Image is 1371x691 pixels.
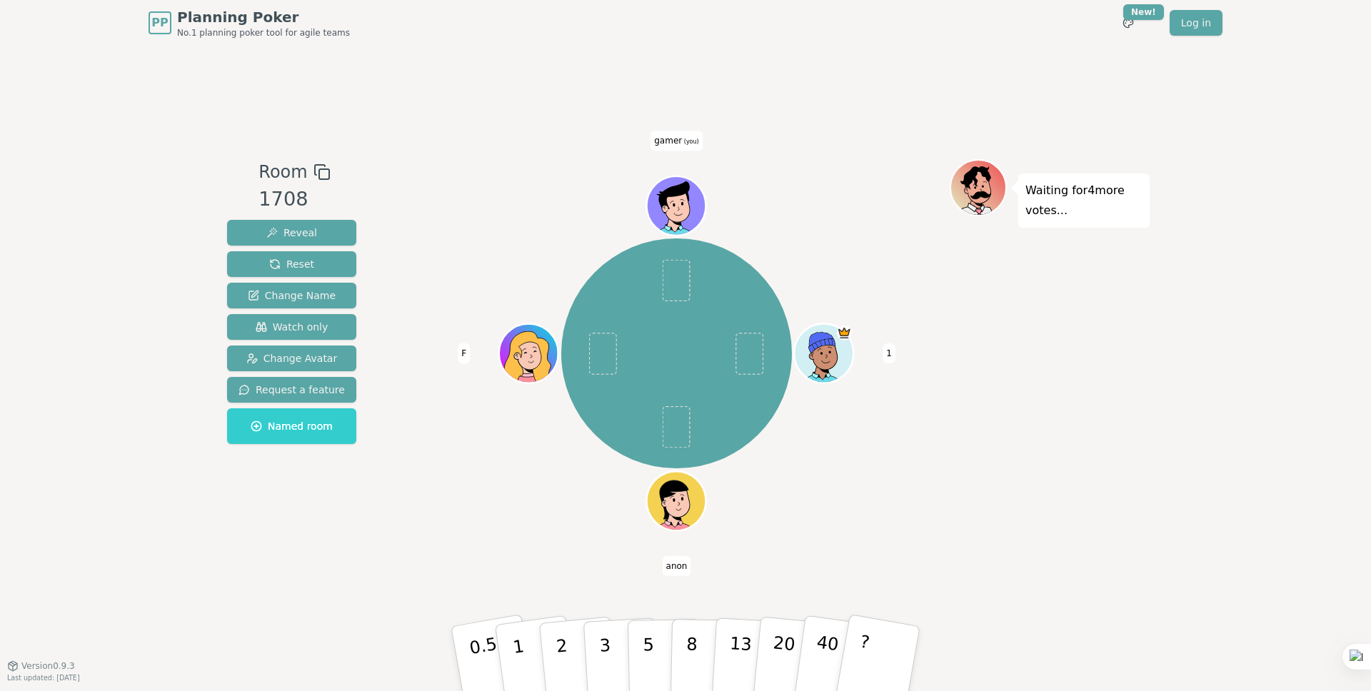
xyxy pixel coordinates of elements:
div: New! [1123,4,1164,20]
span: Reveal [266,226,317,240]
span: Click to change your name [651,131,702,151]
span: Room [258,159,307,185]
span: Named room [251,419,333,433]
a: Log in [1170,10,1222,36]
span: Watch only [256,320,328,334]
button: Watch only [227,314,356,340]
p: Waiting for 4 more votes... [1025,181,1142,221]
span: 1 is the host [837,326,852,341]
button: Reset [227,251,356,277]
a: PPPlanning PokerNo.1 planning poker tool for agile teams [149,7,350,39]
span: Click to change your name [663,556,691,576]
button: Request a feature [227,377,356,403]
button: Change Name [227,283,356,308]
span: (you) [682,138,699,145]
button: Version0.9.3 [7,660,75,672]
span: Last updated: [DATE] [7,674,80,682]
button: Click to change your avatar [648,178,704,233]
span: Request a feature [238,383,345,397]
span: Click to change your name [883,343,895,363]
span: Reset [269,257,314,271]
button: New! [1115,10,1141,36]
button: Named room [227,408,356,444]
span: Planning Poker [177,7,350,27]
span: Change Avatar [246,351,338,365]
span: PP [151,14,168,31]
span: Click to change your name [458,343,470,363]
div: 1708 [258,185,330,214]
button: Reveal [227,220,356,246]
button: Change Avatar [227,345,356,371]
span: Change Name [248,288,336,303]
span: No.1 planning poker tool for agile teams [177,27,350,39]
span: Version 0.9.3 [21,660,75,672]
